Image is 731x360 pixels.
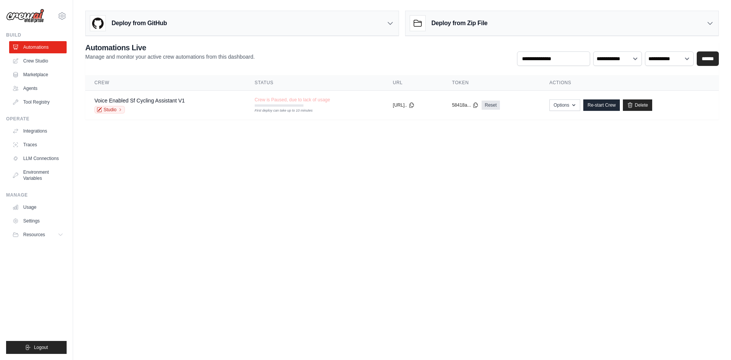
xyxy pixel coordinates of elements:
h3: Deploy from Zip File [431,19,487,28]
h2: Automations Live [85,42,255,53]
p: Manage and monitor your active crew automations from this dashboard. [85,53,255,61]
span: Crew is Paused, due to lack of usage [255,97,330,103]
div: First deploy can take up to 10 minutes [255,108,303,114]
button: 58418a... [452,102,479,108]
button: Logout [6,341,67,354]
img: GitHub Logo [90,16,105,31]
th: Token [443,75,540,91]
a: Marketplace [9,69,67,81]
div: Build [6,32,67,38]
a: Automations [9,41,67,53]
a: Studio [94,106,125,114]
img: Logo [6,9,44,23]
span: Resources [23,232,45,238]
a: Traces [9,139,67,151]
a: LLM Connections [9,152,67,165]
button: Options [549,99,580,111]
a: Settings [9,215,67,227]
a: Environment Variables [9,166,67,184]
a: Delete [623,99,652,111]
span: Logout [34,344,48,350]
th: Actions [540,75,719,91]
a: Agents [9,82,67,94]
h3: Deploy from GitHub [112,19,167,28]
button: Resources [9,229,67,241]
a: Re-start Crew [583,99,620,111]
a: Tool Registry [9,96,67,108]
div: Manage [6,192,67,198]
a: Usage [9,201,67,213]
a: Crew Studio [9,55,67,67]
th: URL [384,75,443,91]
div: Operate [6,116,67,122]
a: Reset [482,101,500,110]
a: Integrations [9,125,67,137]
th: Crew [85,75,246,91]
th: Status [246,75,384,91]
a: Voice Enabled Sf Cycling Assistant V1 [94,98,185,104]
